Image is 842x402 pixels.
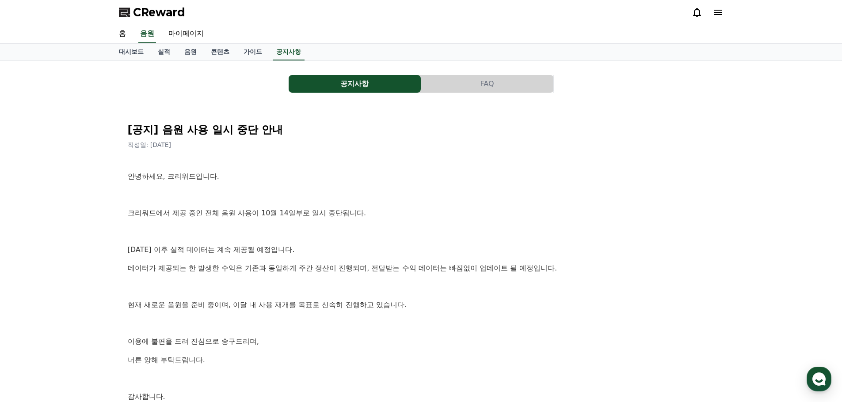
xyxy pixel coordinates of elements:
p: 너른 양해 부탁드립니다. [128,354,715,366]
a: FAQ [421,75,554,93]
a: CReward [119,5,185,19]
a: 콘텐츠 [204,44,236,60]
a: 대시보드 [112,44,151,60]
p: 이용에 불편을 드려 진심으로 송구드리며, [128,336,715,347]
h2: [공지] 음원 사용 일시 중단 안내 [128,123,715,137]
a: 홈 [112,25,133,43]
a: 마이페이지 [161,25,211,43]
a: 공지사항 [273,44,305,60]
button: FAQ [421,75,553,93]
p: 크리워드에서 제공 중인 전체 음원 사용이 10월 14일부로 일시 중단됩니다. [128,207,715,219]
button: 공지사항 [289,75,421,93]
a: 실적 [151,44,177,60]
a: 음원 [138,25,156,43]
p: 현재 새로운 음원을 준비 중이며, 이달 내 사용 재개를 목표로 신속히 진행하고 있습니다. [128,299,715,311]
p: 안녕하세요, 크리워드입니다. [128,171,715,182]
p: [DATE] 이후 실적 데이터는 계속 제공될 예정입니다. [128,244,715,255]
p: 데이터가 제공되는 한 발생한 수익은 기존과 동일하게 주간 정산이 진행되며, 전달받는 수익 데이터는 빠짐없이 업데이트 될 예정입니다. [128,263,715,274]
span: 작성일: [DATE] [128,141,171,148]
span: CReward [133,5,185,19]
a: 음원 [177,44,204,60]
a: 가이드 [236,44,269,60]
